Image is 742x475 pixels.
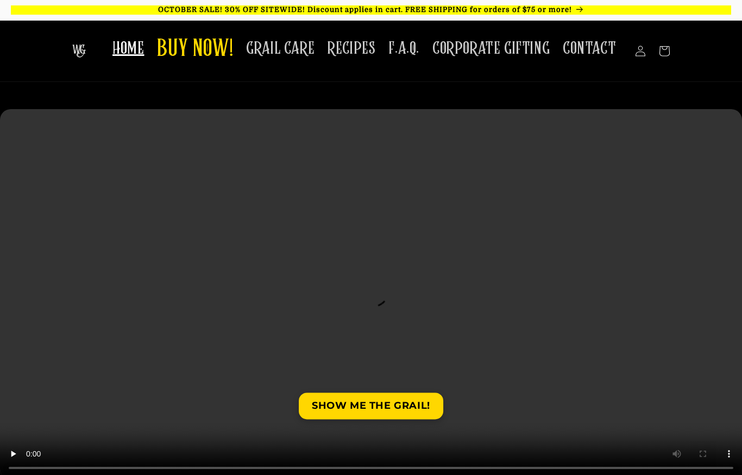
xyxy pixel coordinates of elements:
a: F.A.Q. [382,31,426,66]
p: OCTOBER SALE! 30% OFF SITEWIDE! Discount applies in cart. FREE SHIPPING for orders of $75 or more! [11,5,731,15]
a: CORPORATE GIFTING [426,31,556,66]
span: HOME [112,38,144,59]
a: SHOW ME THE GRAIL! [299,392,443,419]
img: The Whiskey Grail [72,45,86,58]
a: GRAIL CARE [240,31,321,66]
a: BUY NOW! [150,28,240,71]
a: CONTACT [556,31,622,66]
a: RECIPES [321,31,382,66]
span: RECIPES [328,38,375,59]
a: HOME [106,31,150,66]
span: BUY NOW! [157,35,233,65]
span: CONTACT [563,38,616,59]
span: CORPORATE GIFTING [432,38,550,59]
span: GRAIL CARE [246,38,315,59]
span: F.A.Q. [388,38,419,59]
